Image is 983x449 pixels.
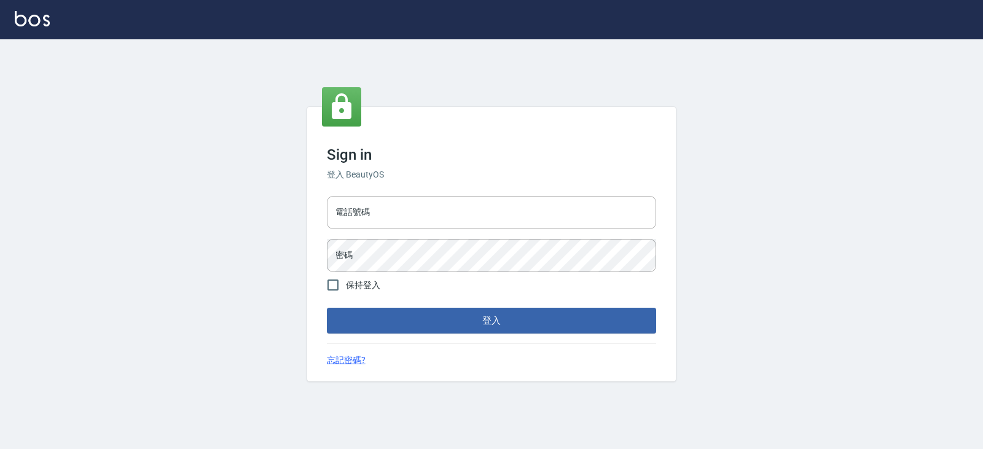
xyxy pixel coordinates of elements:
h6: 登入 BeautyOS [327,168,656,181]
img: Logo [15,11,50,26]
span: 保持登入 [346,279,380,292]
a: 忘記密碼? [327,354,366,367]
h3: Sign in [327,146,656,163]
button: 登入 [327,308,656,334]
